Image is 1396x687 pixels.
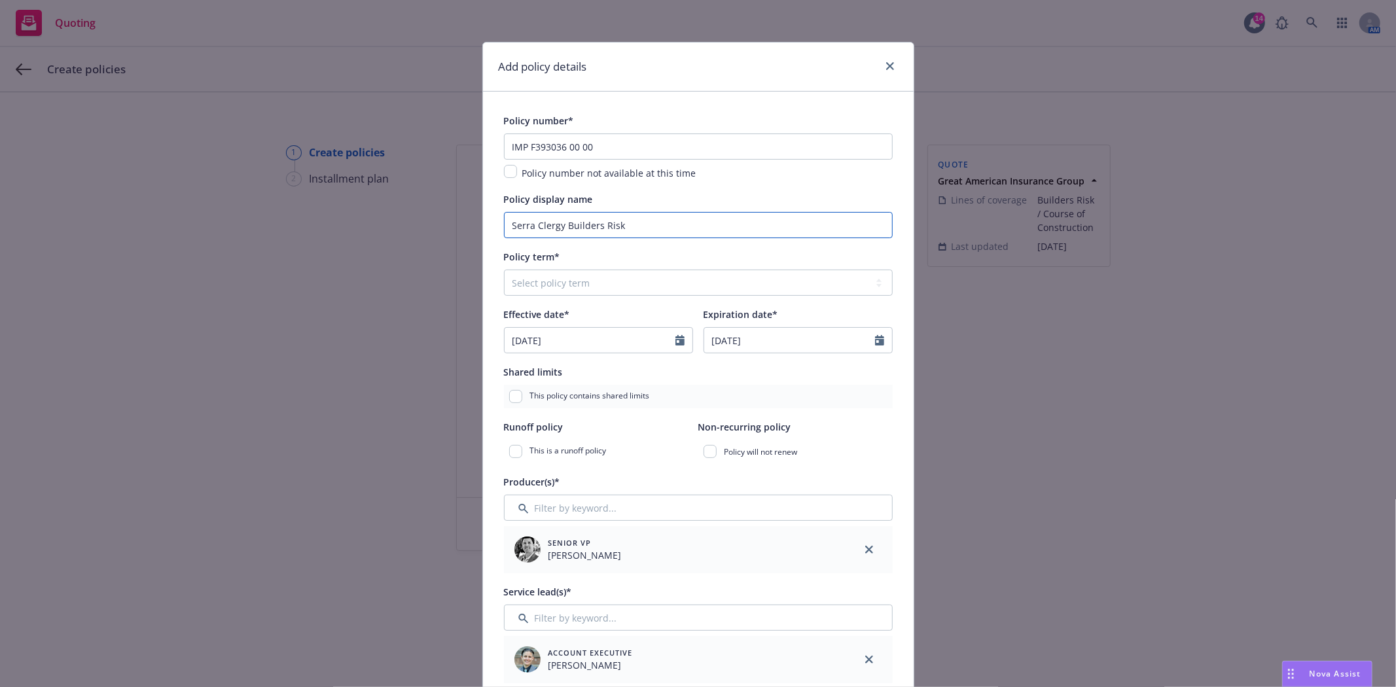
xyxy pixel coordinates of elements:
input: Filter by keyword... [504,605,893,631]
svg: Calendar [875,335,884,345]
svg: Calendar [675,335,685,345]
span: [PERSON_NAME] [548,658,633,672]
input: MM/DD/YYYY [505,328,675,353]
span: Non-recurring policy [698,421,791,433]
span: Expiration date* [704,308,778,321]
input: MM/DD/YYYY [704,328,875,353]
div: Policy will not renew [698,440,893,463]
div: This policy contains shared limits [504,385,893,408]
span: Senior VP [548,537,622,548]
span: Policy number* [504,114,574,127]
a: close [882,58,898,74]
span: [PERSON_NAME] [548,548,622,562]
span: Policy term* [504,251,560,263]
span: Policy number not available at this time [522,167,696,179]
span: Nova Assist [1310,668,1361,679]
span: Shared limits [504,366,563,378]
h1: Add policy details [499,58,587,75]
input: Filter by keyword... [504,495,893,521]
a: close [861,542,877,557]
img: employee photo [514,646,541,673]
span: Effective date* [504,308,570,321]
span: Producer(s)* [504,476,560,488]
a: close [861,652,877,667]
span: Service lead(s)* [504,586,572,598]
span: Account Executive [548,647,633,658]
img: employee photo [514,537,541,563]
div: Drag to move [1283,661,1299,686]
button: Nova Assist [1282,661,1372,687]
div: This is a runoff policy [504,440,698,463]
span: Runoff policy [504,421,564,433]
span: Policy display name [504,193,593,205]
